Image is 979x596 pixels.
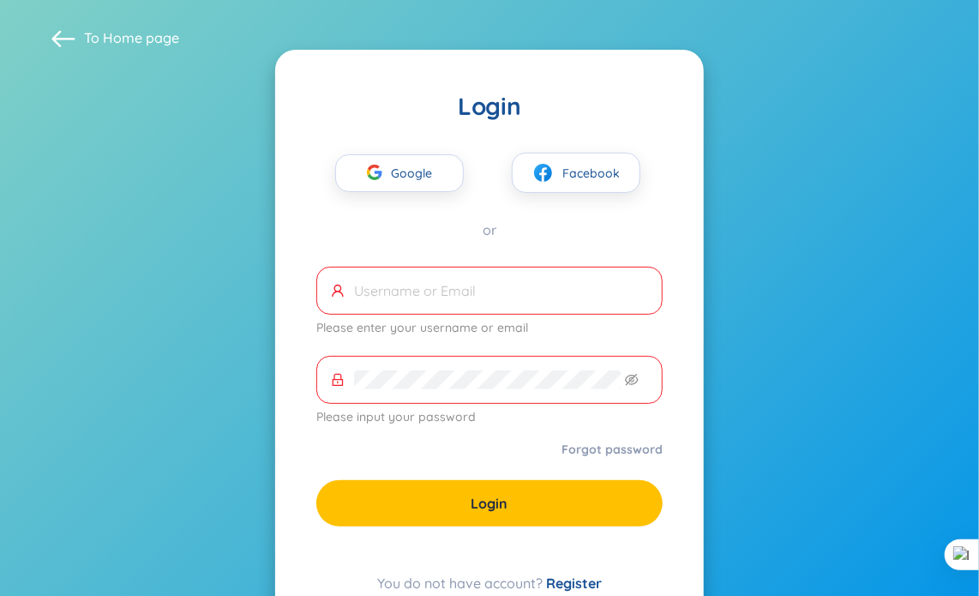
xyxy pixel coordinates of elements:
[546,575,602,592] a: Register
[316,220,663,239] div: or
[316,318,663,337] div: Please enter your username or email
[625,373,639,387] span: eye-invisible
[316,573,663,593] div: You do not have account?
[316,407,663,426] div: Please input your password
[316,480,663,527] button: Login
[532,162,554,184] img: facebook
[562,164,620,183] span: Facebook
[103,29,179,46] a: Home page
[335,154,464,192] button: Google
[354,281,648,300] input: Username or Email
[331,284,345,298] span: user
[331,373,345,387] span: lock
[316,91,663,122] div: Login
[84,28,179,47] span: To
[562,441,663,458] a: Forgot password
[471,494,508,513] span: Login
[391,155,441,191] span: Google
[512,153,640,193] button: facebookFacebook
